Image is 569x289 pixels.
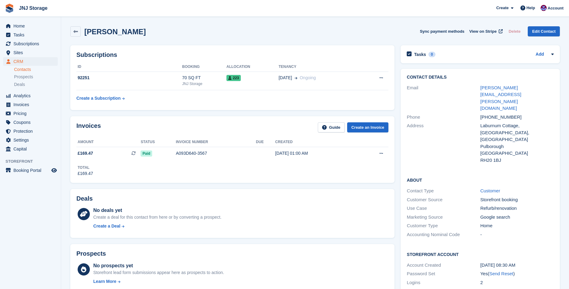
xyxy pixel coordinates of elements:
[3,145,58,153] a: menu
[407,75,554,80] h2: Contact Details
[3,118,58,127] a: menu
[93,278,116,285] div: Learn More
[13,145,50,153] span: Capital
[407,270,480,277] div: Password Set
[480,157,554,164] div: RH20 1BJ
[480,279,554,286] div: 2
[407,205,480,212] div: Use Case
[3,48,58,57] a: menu
[414,52,426,57] h2: Tasks
[480,222,554,229] div: Home
[14,74,58,80] a: Prospects
[489,271,513,276] a: Send Reset
[226,62,279,72] th: Allocation
[50,167,58,174] a: Preview store
[3,109,58,118] a: menu
[3,127,58,135] a: menu
[407,114,480,121] div: Phone
[428,52,435,57] div: 0
[3,91,58,100] a: menu
[93,223,120,229] div: Create a Deal
[300,75,316,80] span: Ongoing
[93,223,221,229] a: Create a Deal
[480,262,554,269] div: [DATE] 08:30 AM
[480,122,554,143] div: Laburnum Cottage, [GEOGRAPHIC_DATA], [GEOGRAPHIC_DATA]
[3,100,58,109] a: menu
[76,75,182,81] div: 92251
[93,262,224,269] div: No prospects yet
[407,187,480,195] div: Contact Type
[76,250,106,257] h2: Prospects
[3,22,58,30] a: menu
[3,166,58,175] a: menu
[14,67,58,72] a: Contacts
[13,31,50,39] span: Tasks
[318,122,345,132] a: Guide
[488,271,515,276] span: ( )
[13,118,50,127] span: Coupons
[275,150,357,157] div: [DATE] 01:00 AM
[496,5,508,11] span: Create
[14,81,58,88] a: Deals
[480,85,521,111] a: [PERSON_NAME][EMAIL_ADDRESS][PERSON_NAME][DOMAIN_NAME]
[13,57,50,66] span: CRM
[3,31,58,39] a: menu
[279,75,292,81] span: [DATE]
[17,3,50,13] a: JNJ Storage
[76,137,141,147] th: Amount
[13,109,50,118] span: Pricing
[14,74,33,80] span: Prospects
[93,207,221,214] div: No deals yet
[347,122,389,132] a: Create an Invoice
[93,214,221,220] div: Create a deal for this contact from here or by converting a prospect.
[13,127,50,135] span: Protection
[3,136,58,144] a: menu
[14,82,25,87] span: Deals
[78,170,93,177] div: £169.47
[480,150,554,157] div: [GEOGRAPHIC_DATA]
[407,84,480,112] div: Email
[480,231,554,238] div: -
[141,137,176,147] th: Status
[13,39,50,48] span: Subscriptions
[536,51,544,58] a: Add
[407,231,480,238] div: Accounting Nominal Code
[5,4,14,13] img: stora-icon-8386f47178a22dfd0bd8f6a31ec36ba5ce8667c1dd55bd0f319d3a0aa187defe.svg
[541,5,547,11] img: Jonathan Scrase
[407,177,554,183] h2: About
[76,195,93,202] h2: Deals
[176,150,256,157] div: A093D640-3567
[3,39,58,48] a: menu
[13,136,50,144] span: Settings
[548,5,563,11] span: Account
[3,57,58,66] a: menu
[76,122,101,132] h2: Invoices
[13,166,50,175] span: Booking Portal
[76,95,121,102] div: Create a Subscription
[13,100,50,109] span: Invoices
[84,28,146,36] h2: [PERSON_NAME]
[420,26,464,36] button: Sync payment methods
[13,91,50,100] span: Analytics
[182,75,226,81] div: 70 SQ FT
[480,143,554,150] div: Pulborough
[78,150,93,157] span: £169.47
[407,251,554,257] h2: Storefront Account
[506,26,523,36] button: Delete
[480,205,554,212] div: Refurb/renovation
[480,196,554,203] div: Storefront booking
[407,262,480,269] div: Account Created
[480,270,554,277] div: Yes
[279,62,361,72] th: Tenancy
[480,214,554,221] div: Google search
[256,137,275,147] th: Due
[226,75,241,81] span: 223
[469,28,497,35] span: View on Stripe
[13,22,50,30] span: Home
[407,214,480,221] div: Marketing Source
[275,137,357,147] th: Created
[176,137,256,147] th: Invoice number
[141,150,152,157] span: Paid
[6,158,61,165] span: Storefront
[407,122,480,164] div: Address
